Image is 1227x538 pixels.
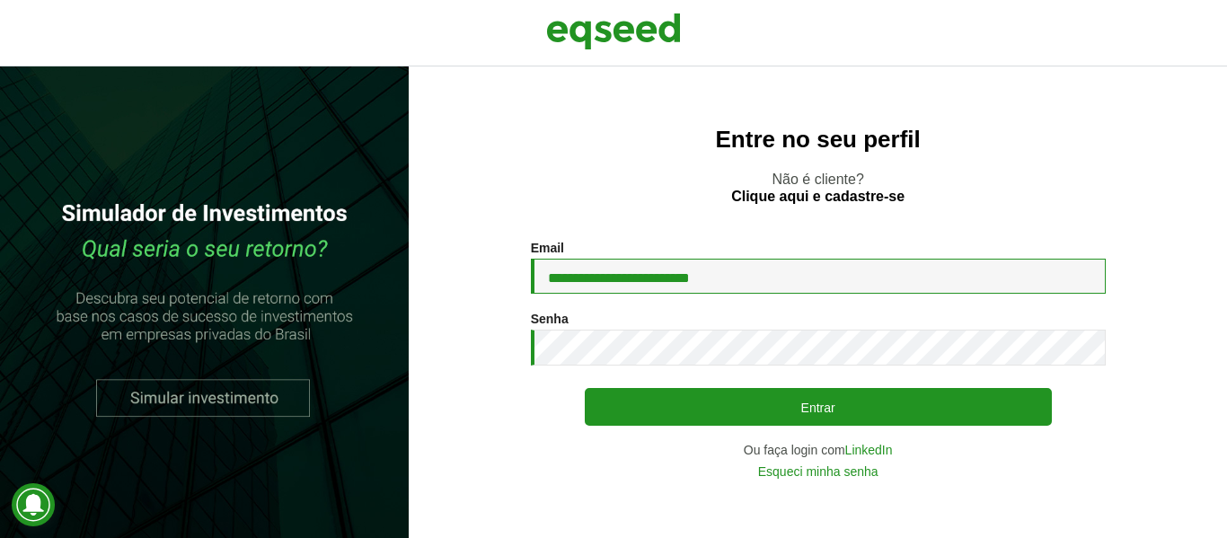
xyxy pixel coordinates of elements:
[531,444,1106,456] div: Ou faça login com
[531,242,564,254] label: Email
[546,9,681,54] img: EqSeed Logo
[731,190,905,204] a: Clique aqui e cadastre-se
[758,465,878,478] a: Esqueci minha senha
[585,388,1052,426] button: Entrar
[445,127,1191,153] h2: Entre no seu perfil
[845,444,893,456] a: LinkedIn
[445,171,1191,205] p: Não é cliente?
[531,313,569,325] label: Senha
